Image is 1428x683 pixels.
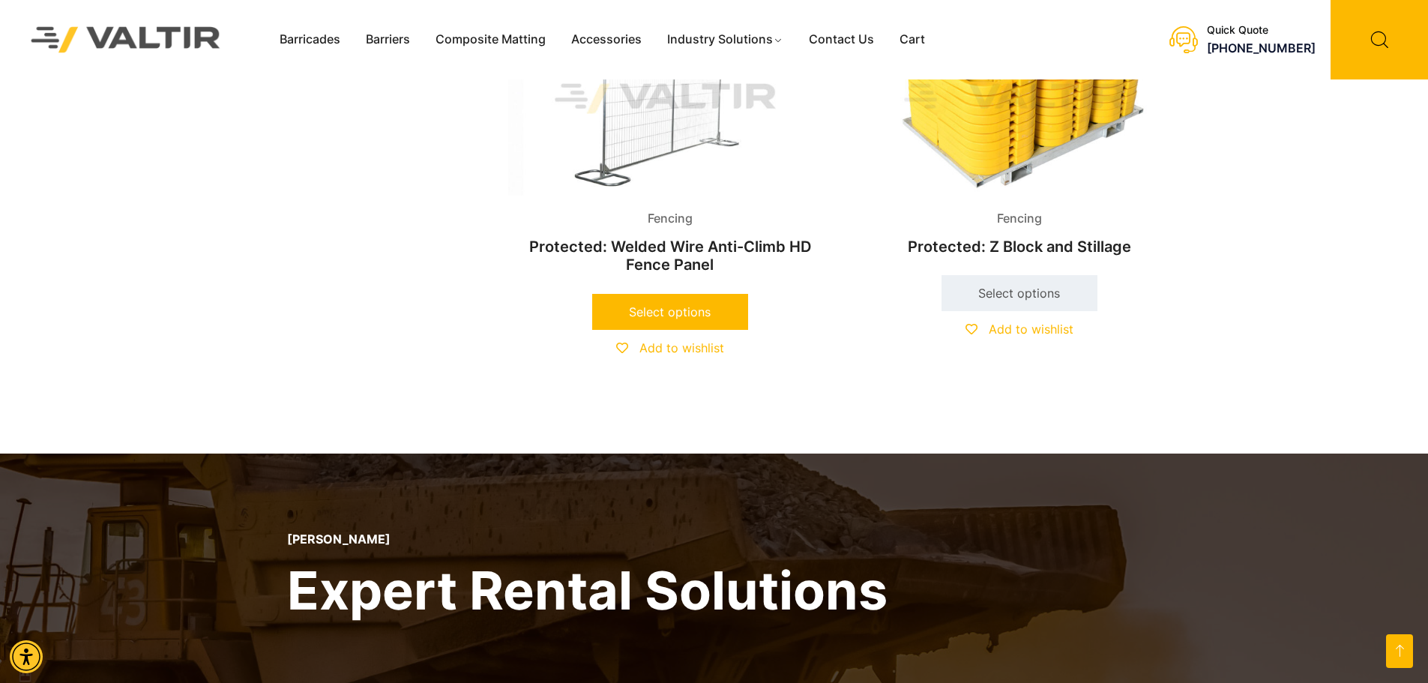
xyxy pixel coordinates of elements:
[654,28,796,51] a: Industry Solutions
[1386,634,1413,668] a: Open this option
[592,294,748,330] a: Select options for “Welded Wire Anti-Climb HD Fence Panel”
[965,322,1073,337] a: Add to wishlist
[616,340,724,355] a: Add to wishlist
[858,230,1181,263] h2: Protected: Z Block and Stillage
[558,28,654,51] a: Accessories
[858,1,1181,196] img: Fencing
[287,556,888,625] h2: Expert Rental Solutions
[508,230,832,281] h2: Protected: Welded Wire Anti-Climb HD Fence Panel
[942,275,1097,311] a: Select options for “Z Block and Stillage”
[639,340,724,355] span: Add to wishlist
[858,1,1181,263] a: FencingProtected: Z Block and Stillage
[353,28,423,51] a: Barriers
[11,7,241,72] img: Valtir Rentals
[287,532,888,547] p: [PERSON_NAME]
[267,28,353,51] a: Barricades
[1207,24,1316,37] div: Quick Quote
[989,322,1073,337] span: Add to wishlist
[636,208,704,230] span: Fencing
[887,28,938,51] a: Cart
[423,28,558,51] a: Composite Matting
[986,208,1053,230] span: Fencing
[508,1,832,196] img: Fencing
[1207,40,1316,55] a: call (888) 496-3625
[508,1,832,281] a: FencingProtected: Welded Wire Anti-Climb HD Fence Panel
[796,28,887,51] a: Contact Us
[10,640,43,673] div: Accessibility Menu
